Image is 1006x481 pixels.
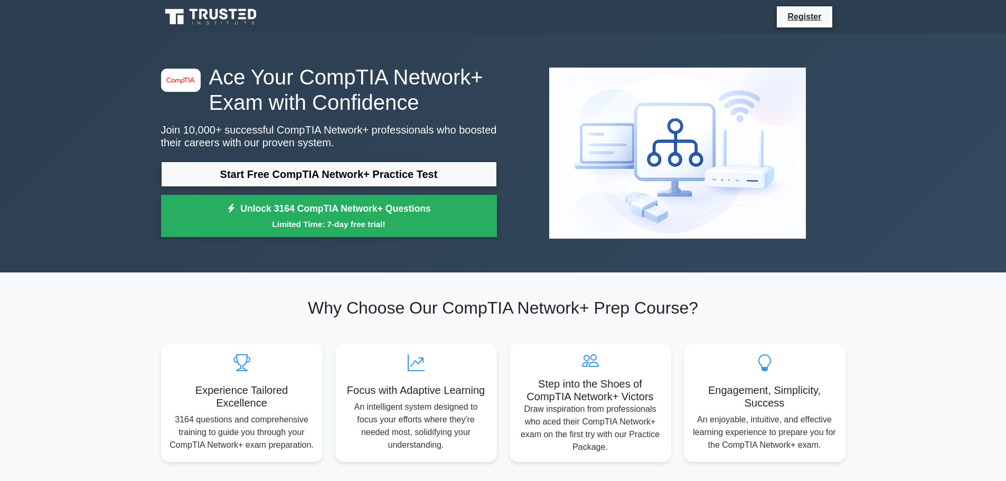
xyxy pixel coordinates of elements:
h5: Engagement, Simplicity, Success [692,384,837,409]
a: Start Free CompTIA Network+ Practice Test [161,162,497,187]
p: 3164 questions and comprehensive training to guide you through your CompTIA Network+ exam prepara... [170,413,314,451]
p: An enjoyable, intuitive, and effective learning experience to prepare you for the CompTIA Network... [692,413,837,451]
img: CompTIA Network+ Preview [541,59,814,247]
a: Unlock 3164 CompTIA Network+ QuestionsLimited Time: 7-day free trial! [161,195,497,237]
h2: Why Choose Our CompTIA Network+ Prep Course? [161,298,845,318]
h1: Ace Your CompTIA Network+ Exam with Confidence [161,64,497,115]
h5: Experience Tailored Excellence [170,384,314,409]
small: Limited Time: 7-day free trial! [174,218,484,230]
p: An intelligent system designed to focus your efforts where they're needed most, solidifying your ... [344,401,488,451]
h5: Step into the Shoes of CompTIA Network+ Victors [518,378,663,403]
h5: Focus with Adaptive Learning [344,384,488,397]
p: Join 10,000+ successful CompTIA Network+ professionals who boosted their careers with our proven ... [161,124,497,149]
p: Draw inspiration from professionals who aced their CompTIA Network+ exam on the first try with ou... [518,403,663,454]
a: Register [781,10,828,23]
